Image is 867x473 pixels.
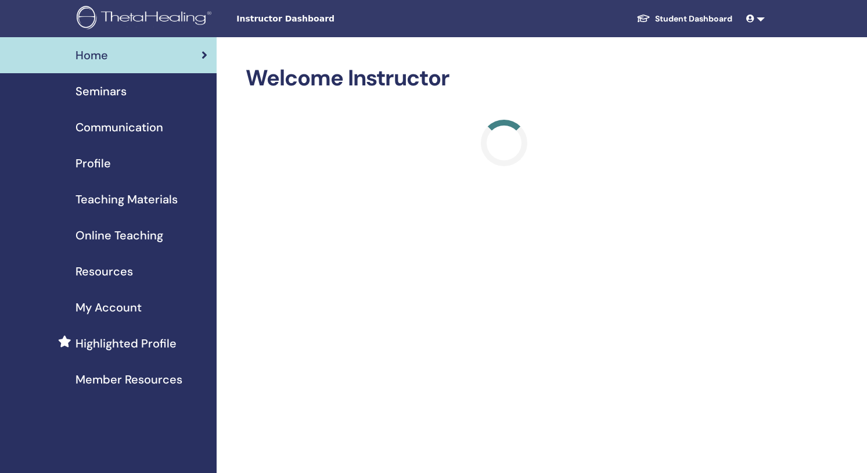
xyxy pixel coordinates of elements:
span: Highlighted Profile [75,335,177,352]
span: Resources [75,263,133,280]
img: graduation-cap-white.svg [636,13,650,23]
span: Profile [75,155,111,172]
a: Student Dashboard [627,8,742,30]
span: Communication [75,119,163,136]
span: Seminars [75,83,127,100]
span: Teaching Materials [75,191,178,208]
span: My Account [75,299,142,316]
span: Online Teaching [75,227,163,244]
span: Instructor Dashboard [236,13,411,25]
img: logo.png [77,6,215,32]
span: Home [75,46,108,64]
span: Member Resources [75,371,182,388]
h2: Welcome Instructor [246,65,762,92]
